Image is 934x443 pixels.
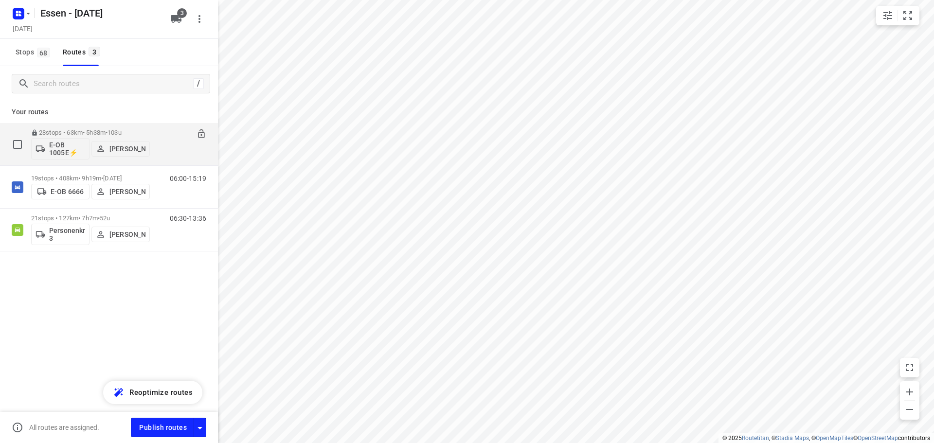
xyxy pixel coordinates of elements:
[49,141,85,157] p: E-OB 1005E⚡
[170,175,206,182] p: 06:00-15:19
[101,175,103,182] span: •
[31,129,150,136] p: 28 stops • 63km • 5h38m
[177,8,187,18] span: 3
[131,418,194,437] button: Publish routes
[129,386,193,399] span: Reoptimize routes
[8,135,27,154] span: Select
[106,129,108,136] span: •
[31,138,90,159] button: E-OB 1005E⚡
[170,214,206,222] p: 06:30-13:36
[31,175,150,182] p: 19 stops • 408km • 9h19m
[194,421,206,433] div: Driver app settings
[103,175,122,182] span: [DATE]
[878,6,898,25] button: Map settings
[190,9,209,29] button: More
[776,435,809,442] a: Stadia Maps
[742,435,769,442] a: Routetitan
[722,435,930,442] li: © 2025 , © , © © contributors
[197,129,206,140] button: Unlock route
[103,381,202,404] button: Reoptimize routes
[91,184,150,199] button: [PERSON_NAME]
[166,9,186,29] button: 3
[91,227,150,242] button: [PERSON_NAME]
[858,435,898,442] a: OpenStreetMap
[31,214,150,222] p: 21 stops • 127km • 7h7m
[139,422,187,434] span: Publish routes
[89,47,100,56] span: 3
[91,141,150,157] button: [PERSON_NAME]
[29,424,99,431] p: All routes are assigned.
[34,76,193,91] input: Search routes
[109,145,145,153] p: [PERSON_NAME]
[816,435,853,442] a: OpenMapTiles
[876,6,919,25] div: small contained button group
[898,6,917,25] button: Fit zoom
[37,48,50,57] span: 68
[31,224,90,245] button: Personenkraftwagen 3
[63,46,103,58] div: Routes
[31,184,90,199] button: E-OB 6666
[9,23,36,34] h5: Project date
[16,46,53,58] span: Stops
[12,107,206,117] p: Your routes
[109,188,145,195] p: [PERSON_NAME]
[100,214,110,222] span: 52u
[36,5,162,21] h5: Rename
[109,230,145,238] p: [PERSON_NAME]
[51,188,84,195] p: E-OB 6666
[108,129,122,136] span: 103u
[98,214,100,222] span: •
[49,227,85,242] p: Personenkraftwagen 3
[193,78,204,89] div: /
